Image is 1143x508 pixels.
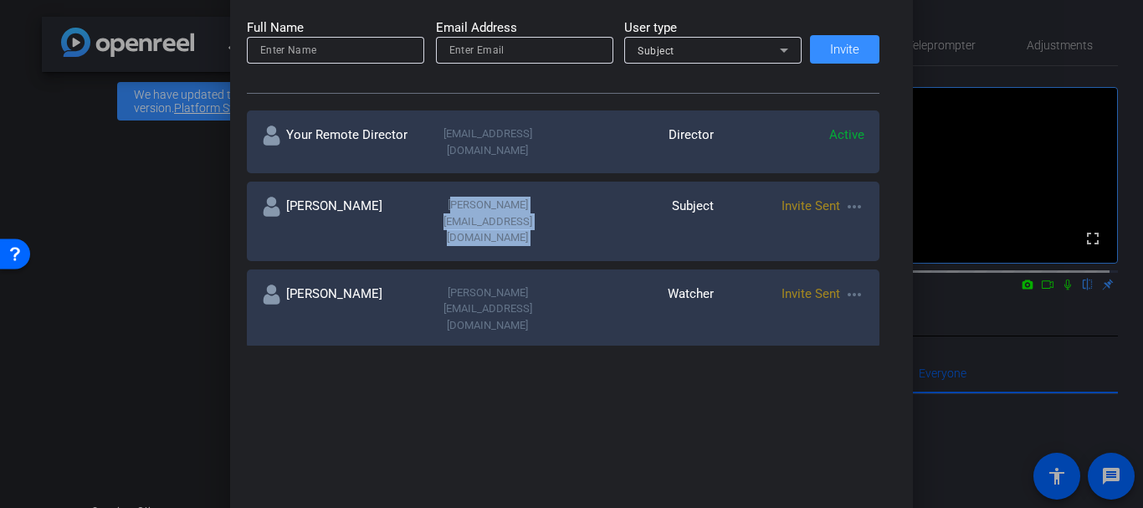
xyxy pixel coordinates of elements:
[563,126,714,158] div: Director
[638,45,674,57] span: Subject
[563,285,714,334] div: Watcher
[262,285,413,334] div: [PERSON_NAME]
[844,285,864,305] mat-icon: more_horiz
[829,127,864,142] span: Active
[844,197,864,217] mat-icon: more_horiz
[247,18,424,38] mat-label: Full Name
[260,40,411,60] input: Enter Name
[563,197,714,246] div: Subject
[436,18,613,38] mat-label: Email Address
[413,197,563,246] div: [PERSON_NAME][EMAIL_ADDRESS][DOMAIN_NAME]
[782,286,840,301] span: Invite Sent
[624,18,802,38] mat-label: User type
[782,198,840,213] span: Invite Sent
[413,285,563,334] div: [PERSON_NAME][EMAIL_ADDRESS][DOMAIN_NAME]
[262,126,413,158] div: Your Remote Director
[449,40,600,60] input: Enter Email
[413,126,563,158] div: [EMAIL_ADDRESS][DOMAIN_NAME]
[262,197,413,246] div: [PERSON_NAME]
